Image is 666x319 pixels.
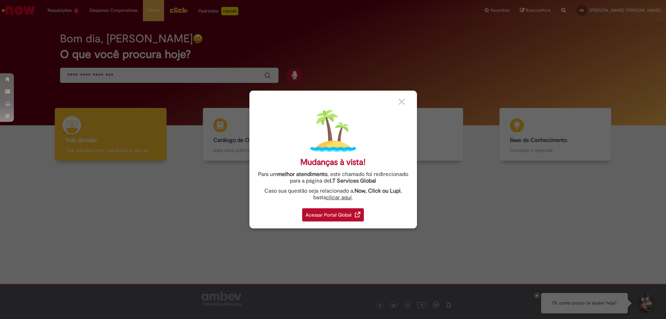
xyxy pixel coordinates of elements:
strong: .Now, Click ou Lupi [353,187,401,194]
img: redirect_link.png [355,212,360,217]
strong: melhor atendimento [277,171,327,178]
div: Para um , este chamado foi redirecionado para a página de [255,171,412,184]
img: close_button_grey.png [399,99,405,105]
a: I.T Services Global [330,174,376,184]
div: Acessar Portal Global [302,208,364,221]
div: Caso sua questão seja relacionado a , basta . [255,188,412,201]
img: island.png [310,108,356,154]
a: clicar aqui [326,190,352,201]
a: Acessar Portal Global [302,204,364,221]
div: Mudanças à vista! [300,157,366,167]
